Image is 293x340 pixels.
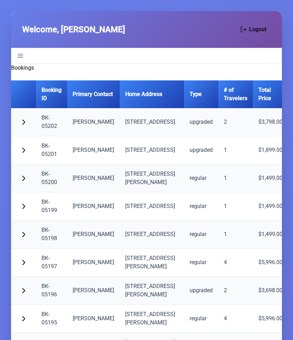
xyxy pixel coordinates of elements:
td: BK-05197 [36,249,67,277]
td: BK-05201 [36,136,67,164]
a: Navigation [16,51,25,61]
td: $5,996.00 [253,249,288,277]
td: 1 [218,192,253,220]
td: 2 [218,277,253,305]
td: upgraded [184,277,218,305]
h2: Bookings [11,64,282,72]
td: BK-05195 [36,305,67,333]
td: [PERSON_NAME] [67,305,120,333]
td: BK-05198 [36,220,67,249]
td: [STREET_ADDRESS] [120,136,184,164]
td: $3,698.00 [253,277,288,305]
td: [PERSON_NAME] [67,164,120,192]
td: 1 [218,164,253,192]
td: BK-05200 [36,164,67,192]
td: 1 [218,220,253,249]
span: Logout [249,25,266,34]
td: 4 [218,249,253,277]
td: $5,996.00 [253,305,288,333]
td: regular [184,164,218,192]
th: Type [184,80,218,108]
td: [STREET_ADDRESS] [120,192,184,220]
td: regular [184,305,218,333]
td: regular [184,192,218,220]
td: $1,499.00 [253,192,288,220]
span: Welcome, [PERSON_NAME] [22,23,125,36]
td: $1,499.00 [253,220,288,249]
td: upgraded [184,108,218,136]
td: [PERSON_NAME] [67,220,120,249]
button: Logout [236,22,271,37]
td: [STREET_ADDRESS] [PERSON_NAME] [120,277,184,305]
th: Primary Contact [67,80,120,108]
td: [STREET_ADDRESS][PERSON_NAME] [120,305,184,333]
th: # of Travelers [218,80,253,108]
td: regular [184,220,218,249]
td: upgraded [184,136,218,164]
td: [STREET_ADDRESS] [120,220,184,249]
td: $1,899.00 [253,136,288,164]
td: BK-05199 [36,192,67,220]
td: $1,499.00 [253,164,288,192]
td: BK-05196 [36,277,67,305]
td: [STREET_ADDRESS] [120,108,184,136]
td: 4 [218,305,253,333]
td: 1 [218,136,253,164]
td: [PERSON_NAME] [67,136,120,164]
td: [STREET_ADDRESS][PERSON_NAME] [120,249,184,277]
td: [PERSON_NAME] [67,249,120,277]
th: Home Address [120,80,184,108]
td: regular [184,249,218,277]
td: [PERSON_NAME] [67,108,120,136]
td: [STREET_ADDRESS][PERSON_NAME] [120,164,184,192]
th: Booking ID [36,80,67,108]
td: $3,798.00 [253,108,288,136]
td: [PERSON_NAME] [67,277,120,305]
td: BK-05202 [36,108,67,136]
th: Total Price [253,80,288,108]
td: 2 [218,108,253,136]
td: [PERSON_NAME] [67,192,120,220]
